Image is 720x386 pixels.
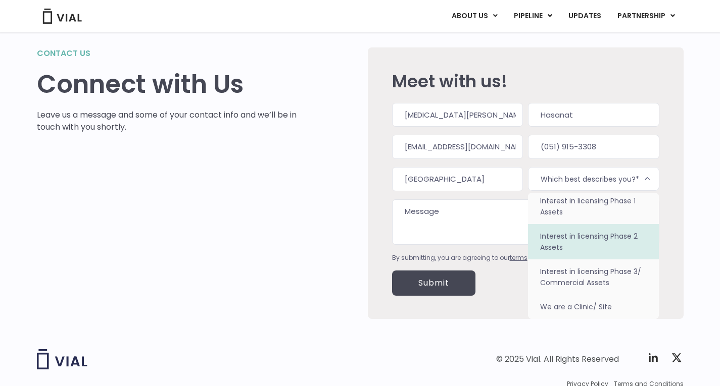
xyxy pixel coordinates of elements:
a: terms [510,253,527,262]
li: Interest in licensing Phase 2 Assets [528,224,659,259]
li: Interest in licensing Phase 3/ Commercial Assets [528,259,659,295]
span: Which best describes you?* [528,167,659,191]
input: Phone [528,135,659,159]
input: First name* [392,103,523,127]
p: Leave us a message and some of your contact info and we’ll be in touch with you shortly. [37,109,297,133]
a: ABOUT USMenu Toggle [444,8,505,25]
div: By submitting, you are agreeing to our and [392,253,659,262]
img: Vial Logo [42,9,82,24]
h2: Contact us [37,47,297,60]
div: © 2025 Vial. All Rights Reserved [496,354,619,365]
input: Work email* [392,135,523,159]
input: Submit [392,270,475,296]
li: We are a Clinic/ Site [528,295,659,319]
h1: Connect with Us [37,70,297,99]
a: PIPELINEMenu Toggle [506,8,560,25]
input: Last name* [528,103,659,127]
input: Company* [392,167,523,191]
img: Vial logo wih "Vial" spelled out [37,349,87,369]
h2: Meet with us! [392,72,659,91]
a: UPDATES [560,8,609,25]
li: Interest in licensing Phase 1 Assets [528,189,659,224]
a: PARTNERSHIPMenu Toggle [609,8,683,25]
